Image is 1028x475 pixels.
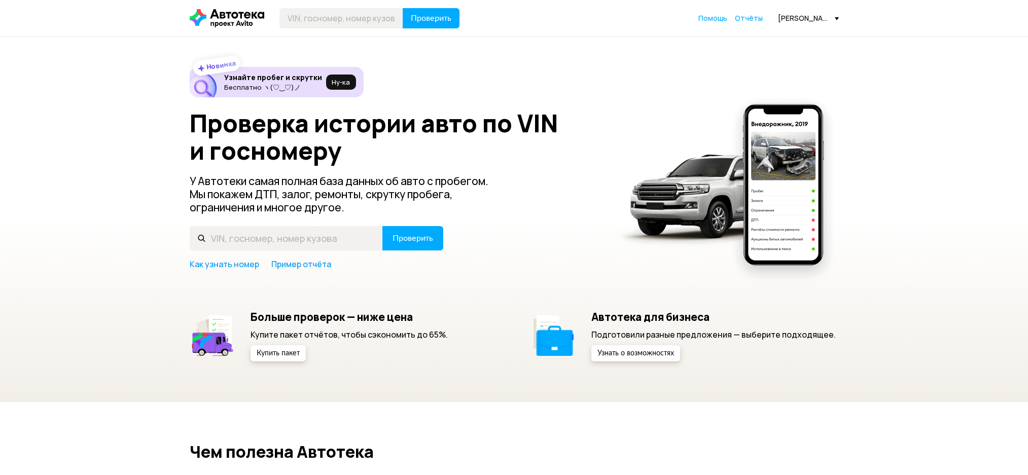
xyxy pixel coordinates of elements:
[279,8,403,28] input: VIN, госномер, номер кузова
[591,329,836,340] p: Подготовили разные предложения — выберите подходящее.
[271,259,331,270] a: Пример отчёта
[205,58,236,71] strong: Новинка
[778,13,839,23] div: [PERSON_NAME][EMAIL_ADDRESS][DOMAIN_NAME]
[591,345,680,361] button: Узнать о возможностях
[597,350,674,357] span: Узнать о возможностях
[411,14,451,22] span: Проверить
[190,443,839,461] h2: Чем полезна Автотека
[190,109,602,164] h1: Проверка истории авто по VIN и госномеру
[403,8,459,28] button: Проверить
[257,350,300,357] span: Купить пакет
[190,259,259,270] a: Как узнать номер
[190,226,383,250] input: VIN, госномер, номер кузова
[251,310,448,323] h5: Больше проверок — ниже цена
[224,73,322,82] h6: Узнайте пробег и скрутки
[698,13,727,23] a: Помощь
[735,13,763,23] a: Отчёты
[190,174,505,214] p: У Автотеки самая полная база данных об авто с пробегом. Мы покажем ДТП, залог, ремонты, скрутку п...
[251,329,448,340] p: Купите пакет отчётов, чтобы сэкономить до 65%.
[591,310,836,323] h5: Автотека для бизнеса
[382,226,443,250] button: Проверить
[251,345,306,361] button: Купить пакет
[393,234,433,242] span: Проверить
[332,78,350,86] span: Ну‑ка
[224,83,322,91] p: Бесплатно ヽ(♡‿♡)ノ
